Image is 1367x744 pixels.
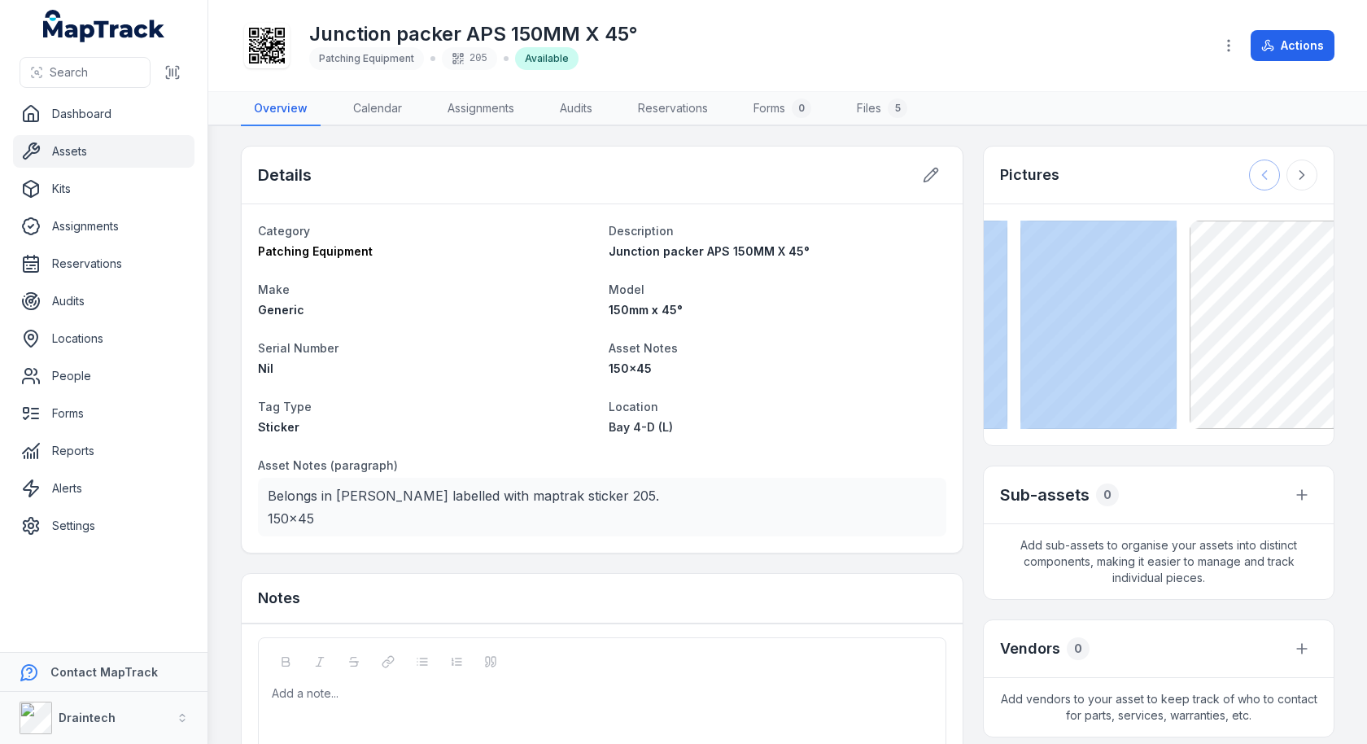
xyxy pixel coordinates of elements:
[258,400,312,414] span: Tag Type
[984,678,1334,737] span: Add vendors to your asset to keep track of who to contact for parts, services, warranties, etc.
[43,10,165,42] a: MapTrack
[1251,30,1334,61] button: Actions
[609,224,674,238] span: Description
[740,92,824,126] a: Forms0
[609,244,810,258] span: Junction packer APS 150MM X 45°
[844,92,920,126] a: Files5
[258,282,290,296] span: Make
[13,135,194,168] a: Assets
[1000,164,1059,186] h3: Pictures
[609,361,652,375] span: 150x45
[258,420,299,434] span: Sticker
[258,224,310,238] span: Category
[625,92,721,126] a: Reservations
[1096,484,1119,506] div: 0
[268,484,937,530] p: Belongs in [PERSON_NAME] labelled with maptrak sticker 205. 150x45
[319,52,414,64] span: Patching Equipment
[258,341,338,355] span: Serial Number
[50,64,88,81] span: Search
[13,360,194,392] a: People
[309,21,638,47] h1: Junction packer APS 150MM X 45°
[609,400,658,414] span: Location
[340,92,415,126] a: Calendar
[442,47,497,70] div: 205
[13,285,194,317] a: Audits
[609,341,678,355] span: Asset Notes
[20,57,151,88] button: Search
[13,173,194,205] a: Kits
[50,665,158,679] strong: Contact MapTrack
[609,419,946,435] a: Bay 4-D (L)
[609,282,644,296] span: Model
[792,98,811,118] div: 0
[547,92,605,126] a: Audits
[13,435,194,467] a: Reports
[435,92,527,126] a: Assignments
[258,303,304,317] span: Generic
[241,92,321,126] a: Overview
[13,472,194,505] a: Alerts
[59,711,116,724] strong: Draintech
[258,361,273,375] span: Nil
[13,397,194,430] a: Forms
[1067,637,1090,660] div: 0
[258,164,312,186] h2: Details
[1000,484,1090,506] h2: Sub-assets
[258,458,398,472] span: Asset Notes (paragraph)
[1000,637,1060,660] h3: Vendors
[984,524,1334,599] span: Add sub-assets to organise your assets into distinct components, making it easier to manage and t...
[13,247,194,280] a: Reservations
[515,47,579,70] div: Available
[13,510,194,542] a: Settings
[888,98,907,118] div: 5
[609,420,673,434] span: Bay 4-D (L)
[609,303,683,317] span: 150mm x 45°
[258,244,373,258] span: Patching Equipment
[13,210,194,243] a: Assignments
[13,322,194,355] a: Locations
[13,98,194,130] a: Dashboard
[258,587,300,610] h3: Notes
